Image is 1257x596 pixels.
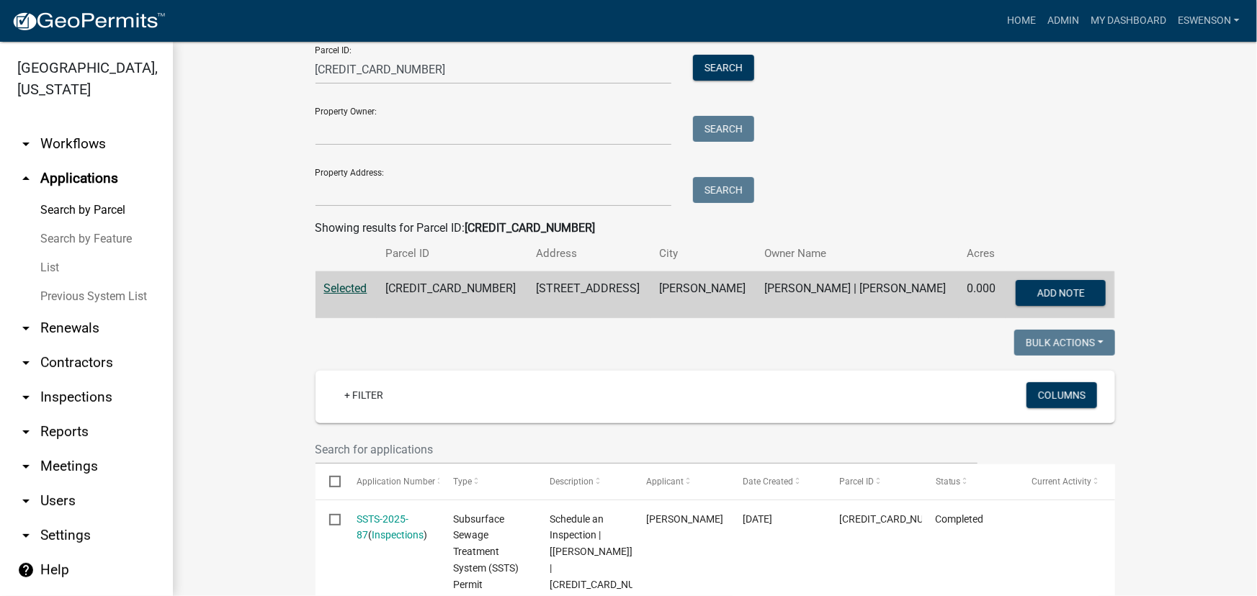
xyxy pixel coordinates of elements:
td: [STREET_ADDRESS] [527,271,650,319]
i: arrow_drop_down [17,354,35,371]
strong: [CREDIT_CARD_NUMBER] [465,221,596,235]
th: City [650,237,756,271]
th: Owner Name [756,237,959,271]
i: arrow_drop_down [17,423,35,441]
td: [CREDIT_CARD_NUMBER] [377,271,527,319]
span: Date Created [743,477,793,487]
span: Scott M Ellingson [646,513,723,525]
span: Current Activity [1032,477,1092,487]
a: + Filter [333,382,395,408]
i: arrow_drop_up [17,170,35,187]
button: Columns [1026,382,1097,408]
input: Search for applications [316,435,978,464]
a: SSTS-2025-87 [357,513,408,541]
th: Acres [959,237,1006,271]
span: 05/10/2025 [743,513,772,525]
button: Search [693,55,754,81]
td: [PERSON_NAME] [650,271,756,319]
i: arrow_drop_down [17,492,35,510]
span: Type [453,477,472,487]
i: arrow_drop_down [17,389,35,406]
a: eswenson [1172,7,1245,35]
span: Completed [936,513,984,525]
span: Application Number [357,477,435,487]
datatable-header-cell: Parcel ID [826,464,922,499]
datatable-header-cell: Date Created [729,464,826,499]
td: [PERSON_NAME] | [PERSON_NAME] [756,271,959,319]
span: Applicant [646,477,684,487]
a: My Dashboard [1085,7,1172,35]
button: Search [693,116,754,142]
span: Status [936,477,961,487]
a: Home [1001,7,1042,35]
span: Parcel ID [839,477,874,487]
span: Add Note [1037,287,1085,299]
datatable-header-cell: Status [922,464,1019,499]
i: help [17,561,35,579]
i: arrow_drop_down [17,458,35,475]
div: ( ) [357,511,426,544]
a: Selected [324,281,367,295]
th: Parcel ID [377,237,527,271]
button: Bulk Actions [1014,330,1115,356]
i: arrow_drop_down [17,135,35,153]
datatable-header-cell: Applicant [632,464,729,499]
th: Address [527,237,650,271]
datatable-header-cell: Description [536,464,632,499]
button: Add Note [1016,280,1106,306]
datatable-header-cell: Type [439,464,536,499]
span: Description [550,477,594,487]
a: Inspections [372,529,424,541]
datatable-header-cell: Select [316,464,343,499]
datatable-header-cell: Application Number [343,464,439,499]
i: arrow_drop_down [17,527,35,544]
td: 0.000 [959,271,1006,319]
button: Search [693,177,754,203]
a: Admin [1042,7,1085,35]
div: Showing results for Parcel ID: [316,220,1115,237]
datatable-header-cell: Current Activity [1019,464,1115,499]
i: arrow_drop_down [17,320,35,337]
span: 30000150086001 [839,513,954,525]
